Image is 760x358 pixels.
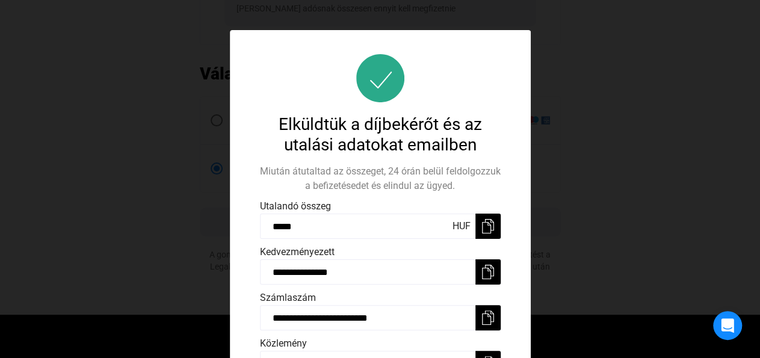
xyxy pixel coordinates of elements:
span: Számlaszám [260,292,316,303]
img: success-icon [356,54,404,102]
div: Elküldtük a díjbekérőt és az utalási adatokat emailben [260,114,501,155]
div: Miután átutaltad az összeget, 24 órán belül feldolgozzuk a befizetésedet és elindul az ügyed. [260,164,501,193]
img: copy-white.svg [481,219,495,233]
span: Utalandó összeg [260,200,331,212]
img: copy-white.svg [481,265,495,279]
img: copy-white.svg [481,310,495,325]
span: Közlemény [260,338,307,349]
span: Kedvezményezett [260,246,335,258]
div: Open Intercom Messenger [713,311,742,340]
